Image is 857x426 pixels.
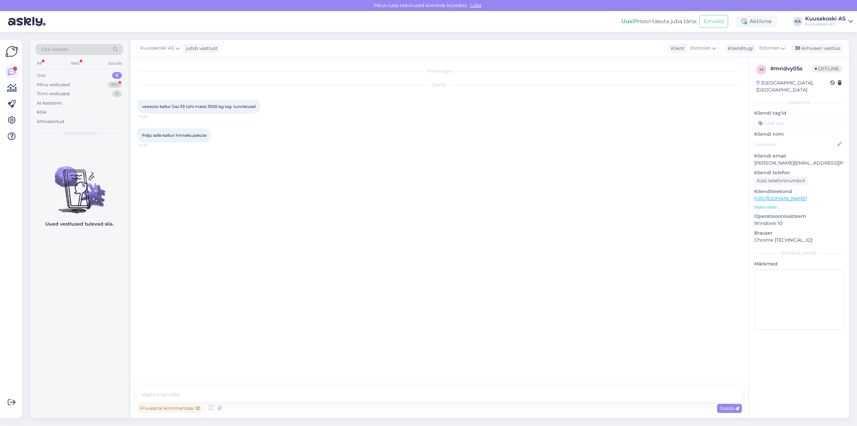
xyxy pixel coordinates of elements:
[770,65,812,73] div: # mndvy05s
[139,114,164,119] span: 14:34
[621,18,634,24] b: Uus!
[791,44,843,53] div: Arhiveeri vestlus
[793,17,802,26] div: KA
[736,15,777,27] div: Aktiivne
[754,260,844,267] p: Märkmed
[112,90,122,97] div: 0
[754,213,844,220] p: Operatsioonisüsteem
[37,109,47,116] div: Kõik
[690,45,711,52] span: Estonian
[30,154,129,215] img: No chats
[754,176,808,185] div: Küsi telefoninumbrit
[725,45,754,52] div: Klienditugi
[37,100,62,107] div: AI Assistent
[759,45,780,52] span: Estonian
[468,2,483,8] span: Luba
[64,130,95,136] span: Uued vestlused
[37,118,64,125] div: Arhiveeritud
[754,131,844,138] p: Kliendi nimi
[42,46,68,53] span: Otsi kliente
[805,16,853,27] a: Kuusakoski ASKuusakoski AS
[112,72,122,79] div: 0
[37,72,46,79] div: Uus
[142,133,207,138] span: Palju selle kalluri hinnaks pakute
[754,195,807,201] a: [URL][DOMAIN_NAME]
[755,141,836,148] input: Lisa nimi
[107,81,122,88] div: 99+
[754,118,844,128] input: Lisa tag
[45,221,114,228] p: Uued vestlused tulevad siia.
[668,45,685,52] div: Klient
[137,82,742,88] div: [DATE]
[142,104,256,109] span: veoauto kallur Gaz 53 tühi massi 3500 kg reg. tunnistusel
[140,45,174,52] span: Kuusakoski AS
[754,110,844,117] p: Kliendi tag'id
[805,21,846,27] div: Kuusakoski AS
[720,405,739,411] span: Saada
[69,59,81,68] div: Web
[699,15,728,28] button: Emailid
[139,143,164,148] span: 14:35
[183,45,218,52] div: juhib vestlust
[754,220,844,227] p: Windows 10
[754,237,844,244] p: Chrome [TECHNICAL_ID]
[754,230,844,237] p: Brauser
[812,65,842,72] span: Offline
[756,79,830,94] div: [GEOGRAPHIC_DATA], [GEOGRAPHIC_DATA]
[754,153,844,160] p: Kliendi email
[754,188,844,195] p: Klienditeekond
[754,250,844,256] div: [PERSON_NAME]
[137,68,742,74] div: Vestlus algas
[754,169,844,176] p: Kliendi telefon
[754,204,844,210] p: Vaata edasi ...
[754,160,844,167] p: [PERSON_NAME][EMAIL_ADDRESS][PERSON_NAME][DOMAIN_NAME]
[37,81,70,88] div: Minu vestlused
[760,67,763,72] span: m
[621,17,697,25] div: Proovi tasuta juba täna:
[5,45,18,58] img: Askly Logo
[137,404,203,413] div: Privaatne kommentaar
[805,16,846,21] div: Kuusakoski AS
[35,59,43,68] div: All
[37,90,70,97] div: Tiimi vestlused
[754,100,844,106] div: Kliendi info
[107,59,123,68] div: Socials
